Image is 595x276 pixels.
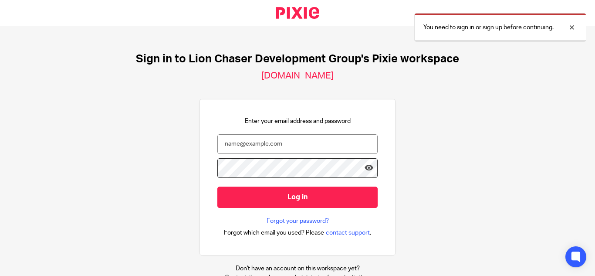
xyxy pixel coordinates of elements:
[224,228,372,238] div: .
[267,217,329,225] a: Forgot your password?
[217,134,378,154] input: name@example.com
[326,228,370,237] span: contact support
[217,187,378,208] input: Log in
[224,228,324,237] span: Forgot which email you used? Please
[136,52,459,66] h1: Sign in to Lion Chaser Development Group's Pixie workspace
[423,23,554,32] p: You need to sign in or sign up before continuing.
[261,70,334,82] h2: [DOMAIN_NAME]
[225,264,370,273] p: Don't have an account on this workspace yet?
[245,117,351,126] p: Enter your email address and password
